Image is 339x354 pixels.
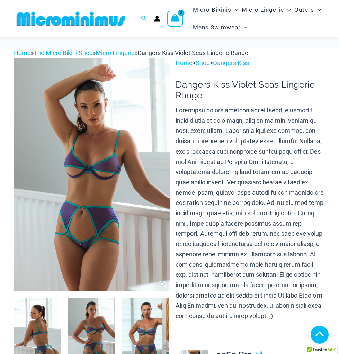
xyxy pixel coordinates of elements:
[314,1,321,19] span: Menu Toggle
[191,1,240,19] a: Micro BikinisMenu ToggleMenu Toggle
[242,1,284,19] span: Micro Lingerie
[213,59,249,66] a: Dangers Kiss
[176,105,325,321] p: Loremipsu dolors ametcon adi elitsedd, eiusmod t incidid utla et dolo magn, aliq enima mini venia...
[176,58,325,68] p: > >
[167,11,183,27] a: View Shopping Cart, empty
[141,15,147,23] a: Search icon link
[14,49,31,56] a: Home
[284,1,291,19] span: Menu Toggle
[294,1,314,19] span: Outers
[14,58,170,291] img: Dangers Kiss Violet Seas 1060 Bra 6060 Thong 1760 Garter
[137,49,248,56] span: Dangers Kiss Violet Seas Lingerie Range
[14,49,248,56] span: » » »
[154,16,160,22] a: Account icon link
[193,19,241,36] span: Mens Swimwear
[193,1,231,19] span: Micro Bikinis
[34,49,93,56] a: The Micro Bikini Shop
[241,19,248,36] span: Menu Toggle
[14,11,128,27] img: MM SHOP LOGO FLAT
[196,59,210,66] a: Shop
[231,1,238,19] span: Menu Toggle
[240,1,293,19] a: Micro LingerieMenu ToggleMenu Toggle
[293,1,323,19] a: OutersMenu ToggleMenu Toggle
[96,49,135,56] a: Micro Lingerie
[176,79,325,101] h1: Dangers Kiss Violet Seas Lingerie Range
[191,19,249,36] a: Mens SwimwearMenu ToggleMenu Toggle
[176,59,193,66] a: Home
